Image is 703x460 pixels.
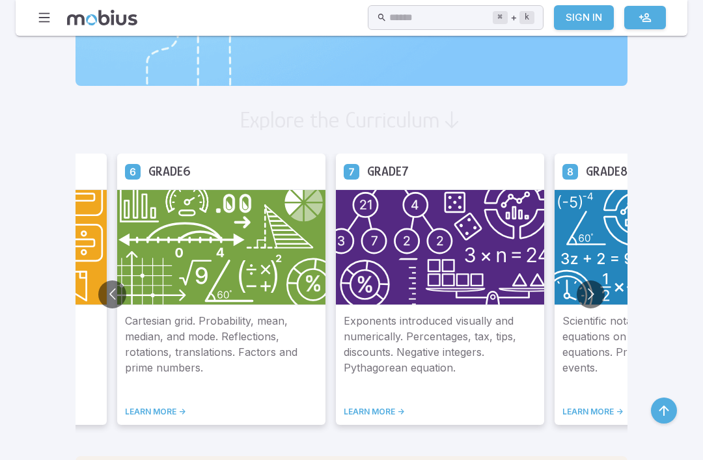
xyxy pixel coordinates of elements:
h5: Grade 6 [148,161,191,182]
a: Grade 6 [125,163,141,179]
img: Grade 7 [336,189,544,305]
p: Cartesian grid. Probability, mean, median, and mode. Reflections, rotations, translations. Factor... [125,313,318,391]
kbd: ⌘ [493,11,508,24]
a: Grade 8 [562,163,578,179]
h5: Grade 7 [367,161,409,182]
a: Sign In [554,5,614,30]
a: LEARN MORE -> [125,407,318,417]
h2: Explore the Curriculum [240,107,440,133]
img: Grade 6 [117,189,325,305]
a: LEARN MORE -> [344,407,536,417]
button: Go to next slide [577,280,605,308]
kbd: k [519,11,534,24]
button: Go to previous slide [98,280,126,308]
p: Exponents introduced visually and numerically. Percentages, tax, tips, discounts. Negative intege... [344,313,536,391]
div: + [493,10,534,25]
a: Grade 7 [344,163,359,179]
h5: Grade 8 [586,161,627,182]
